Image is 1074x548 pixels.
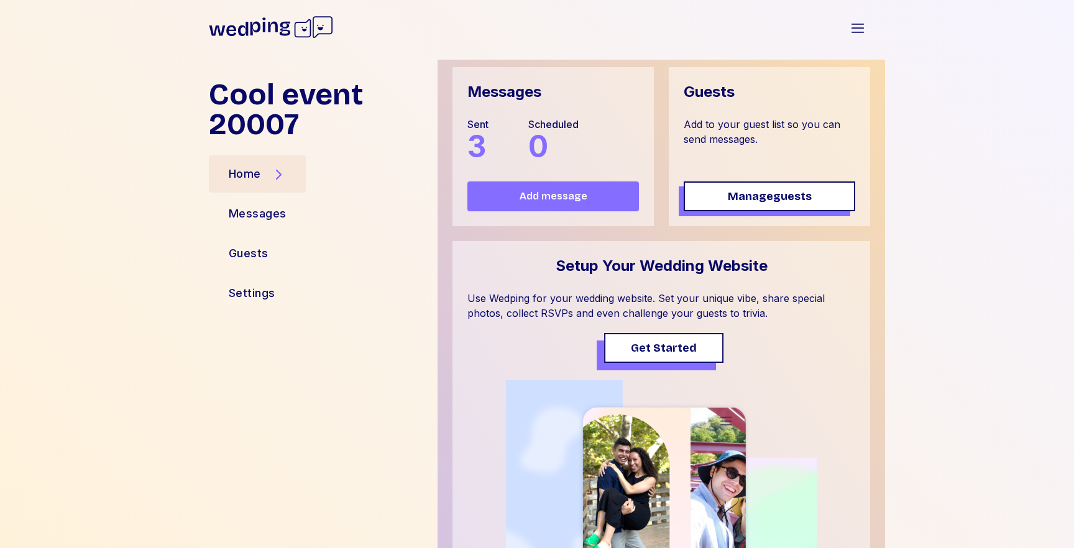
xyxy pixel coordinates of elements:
div: Sent [467,117,489,132]
span: Manage guests [728,188,812,205]
div: Messages [229,205,287,222]
div: Guests [229,245,268,262]
div: Messages [467,82,541,102]
div: Setup Your Wedding Website [556,256,768,276]
div: Home [229,165,261,183]
span: Get Started [631,339,697,357]
button: Manageguests [684,181,855,211]
div: Guests [684,82,735,102]
div: Use Wedping for your wedding website. Set your unique vibe, share special photos, collect RSVPs a... [467,291,855,321]
h1: Cool event 20007 [209,80,428,139]
div: Add to your guest list so you can send messages. [684,117,855,167]
span: Add message [520,189,587,204]
div: Scheduled [528,117,579,132]
span: 0 [528,128,548,165]
button: Get Started [604,333,723,363]
button: Add message [467,181,639,211]
div: Settings [229,285,275,302]
span: 3 [467,128,486,165]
